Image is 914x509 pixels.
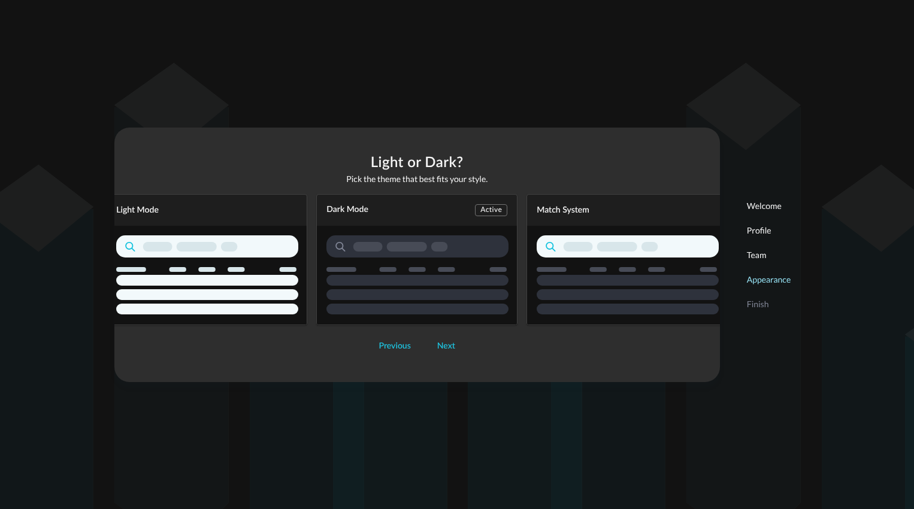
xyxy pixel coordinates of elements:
[747,298,791,310] p: Finish
[747,199,791,212] p: Welcome
[372,337,418,356] button: Previous
[106,172,728,185] p: Pick the theme that best fits your style.
[107,195,307,326] button: Light Mode
[106,153,728,172] h2: Light or Dark?
[437,339,455,354] div: Next
[747,224,791,237] p: Profile
[747,249,791,261] p: Team
[116,205,159,216] span: Light Mode
[379,339,411,354] div: Previous
[537,205,589,216] span: Match System
[527,195,727,326] button: Match System
[430,337,462,356] button: Next
[747,273,791,286] p: Appearance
